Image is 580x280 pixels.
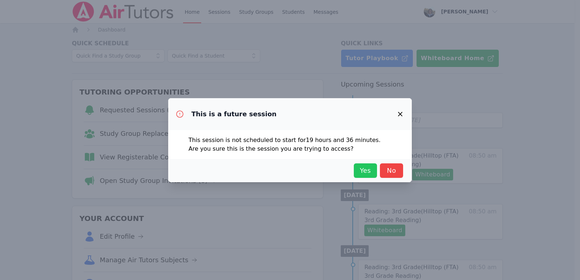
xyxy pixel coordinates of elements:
h3: This is a future session [191,110,277,118]
span: Yes [357,166,373,176]
button: No [380,163,403,178]
span: No [384,166,399,176]
button: Yes [354,163,377,178]
p: This session is not scheduled to start for 19 hours and 36 minutes . Are you sure this is the ses... [188,136,391,153]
